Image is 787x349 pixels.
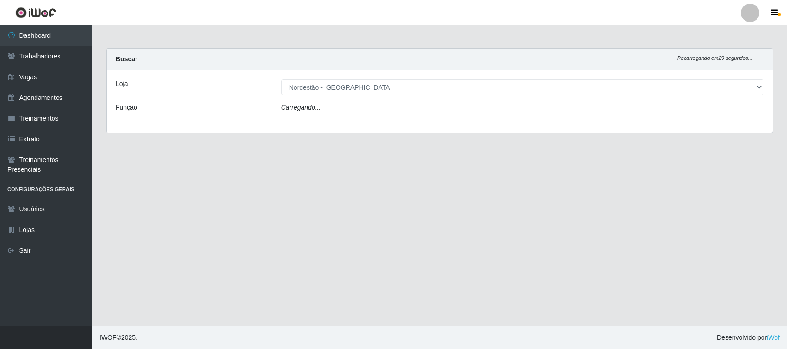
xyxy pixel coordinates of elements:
[116,55,137,63] strong: Buscar
[281,104,321,111] i: Carregando...
[116,103,137,112] label: Função
[100,333,137,343] span: © 2025 .
[677,55,752,61] i: Recarregando em 29 segundos...
[100,334,117,341] span: IWOF
[116,79,128,89] label: Loja
[767,334,780,341] a: iWof
[15,7,56,18] img: CoreUI Logo
[717,333,780,343] span: Desenvolvido por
